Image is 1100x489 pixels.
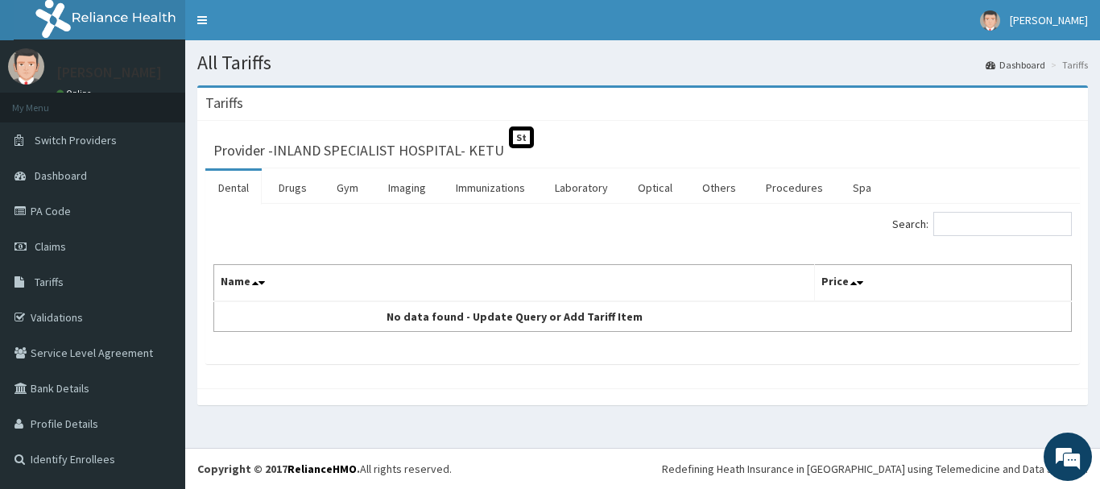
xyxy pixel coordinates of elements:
a: Dashboard [986,58,1045,72]
a: Laboratory [542,171,621,205]
td: No data found - Update Query or Add Tariff Item [214,301,815,332]
a: Others [689,171,749,205]
footer: All rights reserved. [185,448,1100,489]
img: User Image [980,10,1000,31]
h3: Tariffs [205,96,243,110]
span: Claims [35,239,66,254]
span: [PERSON_NAME] [1010,13,1088,27]
th: Price [814,265,1072,302]
a: Procedures [753,171,836,205]
label: Search: [892,212,1072,236]
span: St [509,126,534,148]
a: Imaging [375,171,439,205]
h3: Provider - INLAND SPECIALIST HOSPITAL- KETU [213,143,504,158]
strong: Copyright © 2017 . [197,462,360,476]
h1: All Tariffs [197,52,1088,73]
a: Gym [324,171,371,205]
p: [PERSON_NAME] [56,65,162,80]
li: Tariffs [1047,58,1088,72]
a: Drugs [266,171,320,205]
a: Optical [625,171,685,205]
span: Dashboard [35,168,87,183]
a: Immunizations [443,171,538,205]
a: Dental [205,171,262,205]
span: Switch Providers [35,133,117,147]
a: RelianceHMO [287,462,357,476]
input: Search: [933,212,1072,236]
a: Online [56,88,95,99]
a: Spa [840,171,884,205]
img: User Image [8,48,44,85]
div: Redefining Heath Insurance in [GEOGRAPHIC_DATA] using Telemedicine and Data Science! [662,461,1088,477]
th: Name [214,265,815,302]
span: Tariffs [35,275,64,289]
